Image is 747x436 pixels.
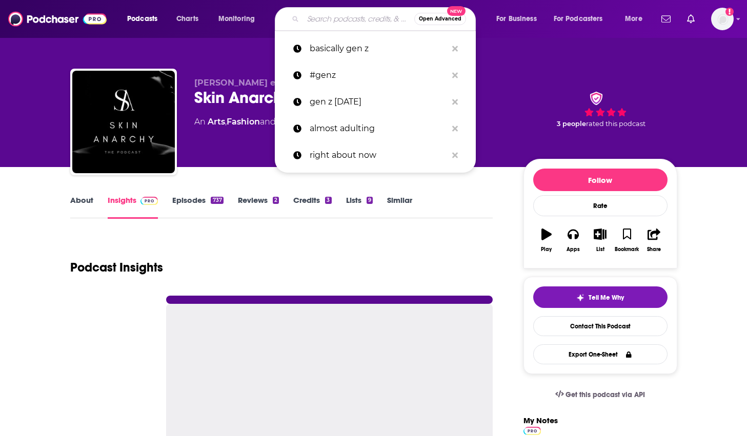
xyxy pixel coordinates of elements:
button: open menu [489,11,550,27]
p: right about now [310,142,447,169]
a: Similar [387,195,412,219]
div: An podcast [194,116,339,128]
button: Show profile menu [711,8,734,30]
span: rated this podcast [586,120,645,128]
div: 3 [325,197,331,204]
img: User Profile [711,8,734,30]
button: List [587,222,613,259]
div: verified Badge 3 peoplerated this podcast [523,78,677,141]
button: Open AdvancedNew [414,13,466,25]
a: right about now [275,142,476,169]
img: Podchaser - Follow, Share and Rate Podcasts [8,9,107,29]
img: Skin Anarchy [72,71,175,173]
a: basically gen z [275,35,476,62]
button: Apps [560,222,587,259]
a: Contact This Podcast [533,316,668,336]
a: Fashion [227,117,260,127]
a: Get this podcast via API [547,382,654,407]
svg: Add a profile image [725,8,734,16]
div: Bookmark [615,246,639,253]
button: open menu [120,11,171,27]
button: open menu [211,11,268,27]
span: [PERSON_NAME] et al. [194,78,291,88]
button: Follow [533,169,668,191]
a: Credits3 [293,195,331,219]
div: Apps [567,246,580,253]
button: tell me why sparkleTell Me Why [533,286,668,308]
button: Share [640,222,667,259]
div: Play [541,246,552,253]
a: InsightsPodchaser Pro [108,195,158,219]
span: For Business [496,12,537,26]
span: Monitoring [218,12,255,26]
div: Search podcasts, credits, & more... [285,7,486,31]
h1: Podcast Insights [70,260,163,275]
span: Logged in as sophiak [711,8,734,30]
div: Share [647,246,661,253]
p: #genz [310,62,447,89]
div: 2 [273,197,279,204]
span: and [260,117,276,127]
img: Podchaser Pro [140,197,158,205]
img: Podchaser Pro [523,427,541,435]
a: Show notifications dropdown [657,10,675,28]
button: Play [533,222,560,259]
label: My Notes [523,416,558,433]
a: Episodes737 [172,195,223,219]
span: , [225,117,227,127]
button: open menu [547,11,618,27]
p: almost adulting [310,115,447,142]
span: For Podcasters [554,12,603,26]
a: Arts [208,117,225,127]
button: Bookmark [614,222,640,259]
input: Search podcasts, credits, & more... [303,11,414,27]
span: Podcasts [127,12,157,26]
p: gen z today [310,89,447,115]
div: 9 [367,197,373,204]
a: #genz [275,62,476,89]
a: Reviews2 [238,195,279,219]
span: Tell Me Why [589,294,624,302]
span: Charts [176,12,198,26]
button: Export One-Sheet [533,344,668,364]
span: More [625,12,642,26]
div: List [596,246,604,253]
a: gen z [DATE] [275,89,476,115]
span: New [447,6,466,16]
div: 737 [211,197,223,204]
a: Lists9 [346,195,373,219]
a: About [70,195,93,219]
a: Show notifications dropdown [683,10,699,28]
span: Get this podcast via API [566,390,645,399]
p: basically gen z [310,35,447,62]
a: Charts [170,11,205,27]
a: almost adulting [275,115,476,142]
div: Rate [533,195,668,216]
a: Pro website [523,425,541,435]
img: tell me why sparkle [576,294,584,302]
span: Open Advanced [419,16,461,22]
span: 3 people [557,120,586,128]
button: open menu [618,11,655,27]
